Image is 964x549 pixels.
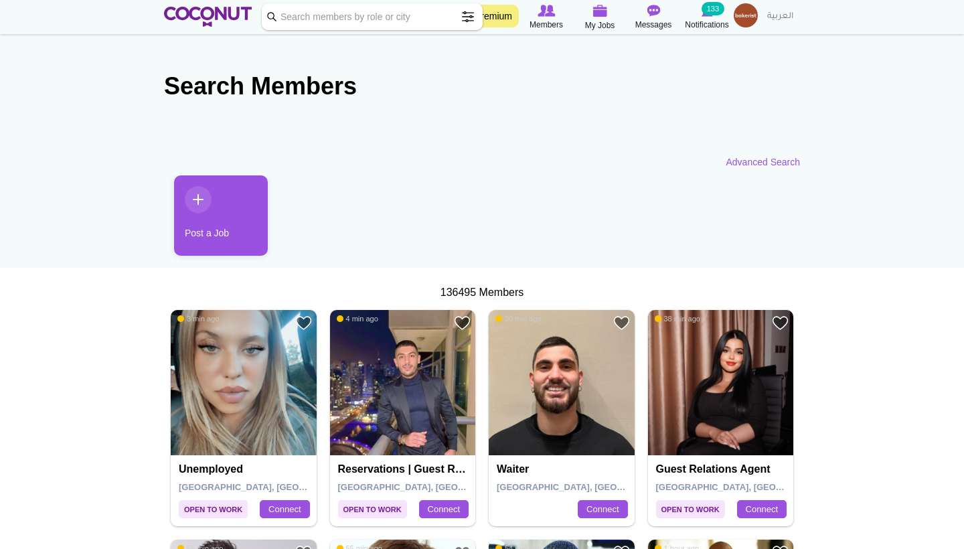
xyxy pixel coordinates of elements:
a: Notifications Notifications 133 [680,3,734,31]
img: My Jobs [592,5,607,17]
span: Messages [635,18,672,31]
img: Messages [647,5,660,17]
a: Add to Favourites [454,315,471,331]
a: Post a Job [174,175,268,256]
span: Open to Work [179,500,248,518]
a: Connect [737,500,787,519]
span: My Jobs [585,19,615,32]
h4: Guest Relations Agent [656,463,789,475]
span: [GEOGRAPHIC_DATA], [GEOGRAPHIC_DATA] [656,482,847,492]
a: Connect [260,500,309,519]
div: 136495 Members [164,285,800,301]
a: العربية [760,3,800,30]
h4: Reservations | Guest relation [338,463,471,475]
span: Members [530,18,563,31]
img: Notifications [702,5,713,17]
span: Notifications [685,18,728,31]
a: Browse Members Members [519,3,573,31]
input: Search members by role or city [262,3,483,30]
span: 38 min ago [655,314,700,323]
a: Add to Favourites [295,315,312,331]
span: Open to Work [656,500,725,518]
h2: Search Members [164,70,800,102]
li: 1 / 1 [164,175,258,266]
span: [GEOGRAPHIC_DATA], [GEOGRAPHIC_DATA] [497,482,688,492]
span: [GEOGRAPHIC_DATA], [GEOGRAPHIC_DATA] [179,482,370,492]
a: Advanced Search [726,155,800,169]
a: Messages Messages [627,3,680,31]
img: Browse Members [538,5,555,17]
a: Add to Favourites [613,315,630,331]
a: Connect [419,500,469,519]
span: Open to Work [338,500,407,518]
a: My Jobs My Jobs [573,3,627,32]
h4: Unemployed [179,463,312,475]
span: [GEOGRAPHIC_DATA], [GEOGRAPHIC_DATA] [338,482,529,492]
a: Add to Favourites [772,315,789,331]
a: Connect [578,500,627,519]
img: Home [164,7,252,27]
small: 133 [702,2,724,15]
h4: Waiter [497,463,630,475]
span: 30 min ago [495,314,541,323]
span: 4 min ago [337,314,378,323]
a: Go Premium [453,5,519,27]
span: 3 min ago [177,314,219,323]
